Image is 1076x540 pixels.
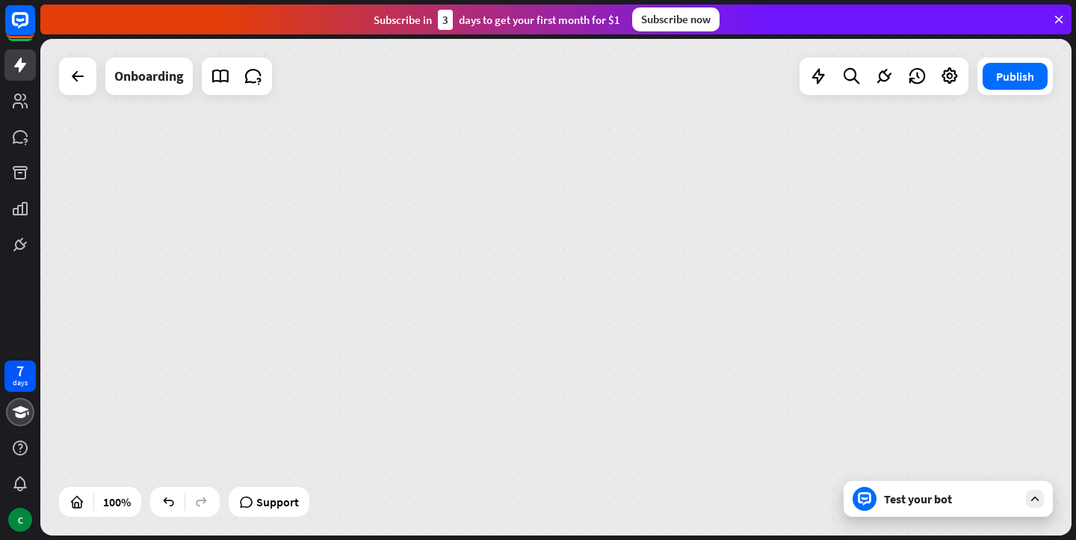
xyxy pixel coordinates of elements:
div: Subscribe now [632,7,720,31]
div: 7 [16,364,24,378]
div: 3 [438,10,453,30]
div: days [13,378,28,388]
div: C [8,508,32,532]
div: Subscribe in days to get your first month for $1 [374,10,620,30]
a: 7 days [4,360,36,392]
